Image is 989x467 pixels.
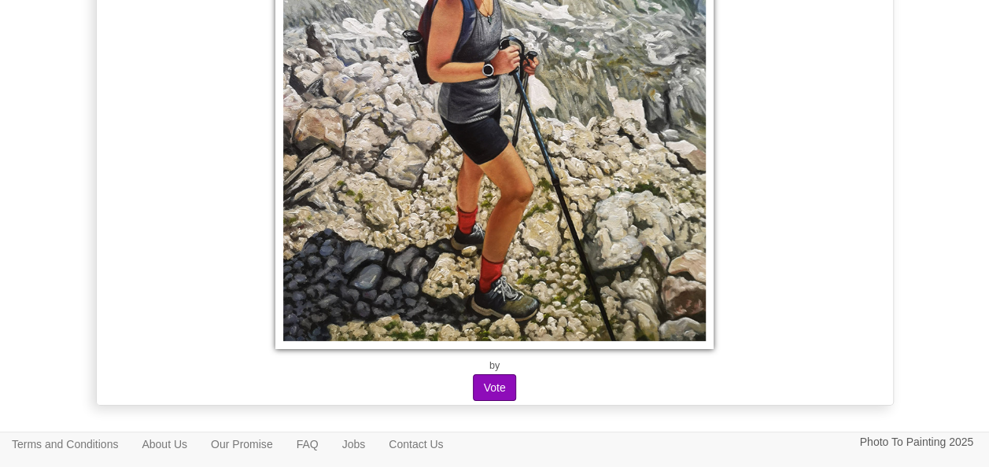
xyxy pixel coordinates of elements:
[859,432,973,452] p: Photo To Painting 2025
[377,432,455,456] a: Contact Us
[101,357,889,374] p: by
[473,374,515,401] button: Vote
[285,432,330,456] a: FAQ
[199,432,285,456] a: Our Promise
[330,432,378,456] a: Jobs
[130,432,199,456] a: About Us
